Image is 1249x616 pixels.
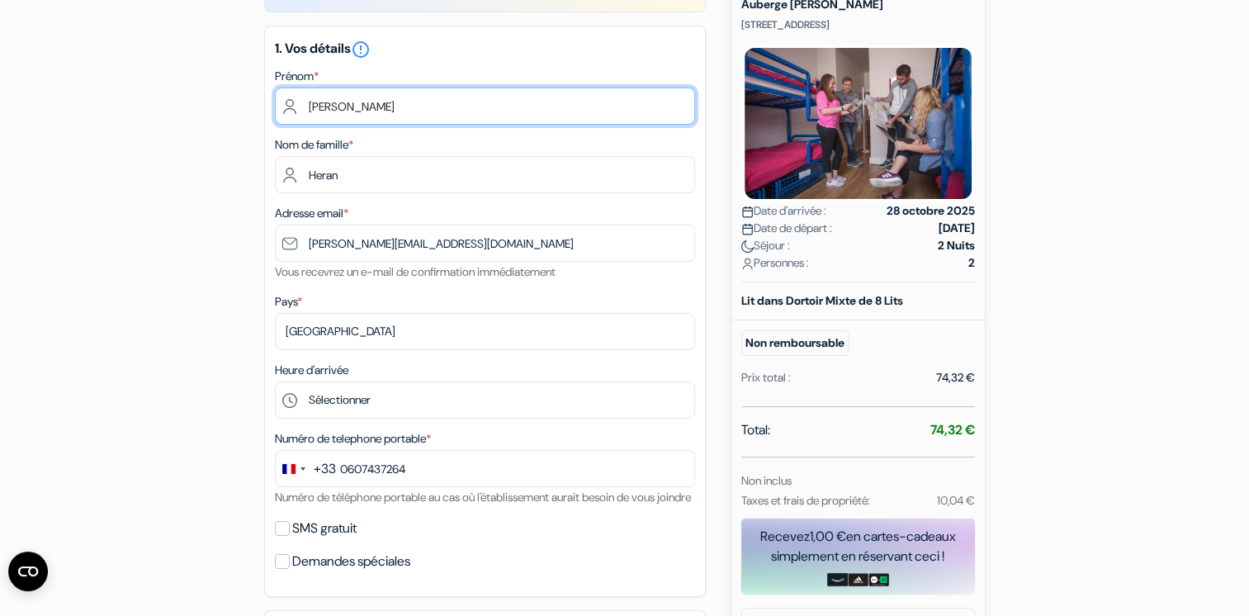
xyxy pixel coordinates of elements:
label: Pays [275,293,302,310]
div: Prix total : [741,369,791,386]
span: Total: [741,420,770,440]
label: SMS gratuit [292,517,357,540]
span: Date de départ : [741,220,832,237]
input: Entrer adresse e-mail [275,225,695,262]
small: 10,04 € [936,493,974,508]
div: +33 [314,459,336,479]
span: Date d'arrivée : [741,202,826,220]
img: user_icon.svg [741,258,754,270]
label: Nom de famille [275,136,353,154]
small: Vous recevrez un e-mail de confirmation immédiatement [275,264,556,279]
small: Taxes et frais de propriété: [741,493,870,508]
img: amazon-card-no-text.png [827,573,848,586]
i: error_outline [351,40,371,59]
strong: 28 octobre 2025 [887,202,975,220]
img: calendar.svg [741,206,754,218]
b: Lit dans Dortoir Mixte de 8 Lits [741,293,903,308]
label: Heure d'arrivée [275,362,348,379]
label: Adresse email [275,205,348,222]
input: Entrez votre prénom [275,88,695,125]
small: Non inclus [741,473,792,488]
img: uber-uber-eats-card.png [868,573,889,586]
div: Recevez en cartes-cadeaux simplement en réservant ceci ! [741,527,975,566]
span: Personnes : [741,254,809,272]
button: Ouvrir le widget CMP [8,552,48,591]
small: Numéro de téléphone portable au cas où l'établissement aurait besoin de vous joindre [275,490,691,505]
input: 6 12 34 56 78 [275,450,695,487]
label: Demandes spéciales [292,550,410,573]
p: [STREET_ADDRESS] [741,18,975,31]
img: calendar.svg [741,223,754,235]
img: moon.svg [741,240,754,253]
strong: 2 Nuits [938,237,975,254]
strong: 2 [968,254,975,272]
span: 1,00 € [810,528,846,545]
input: Entrer le nom de famille [275,156,695,193]
button: Change country, selected France (+33) [276,451,336,486]
h5: 1. Vos détails [275,40,695,59]
small: Non remboursable [741,330,849,356]
strong: 74,32 € [930,421,975,438]
img: adidas-card.png [848,573,868,586]
label: Prénom [275,68,319,85]
strong: [DATE] [939,220,975,237]
a: error_outline [351,40,371,57]
span: Séjour : [741,237,790,254]
label: Numéro de telephone portable [275,430,431,448]
div: 74,32 € [936,369,975,386]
